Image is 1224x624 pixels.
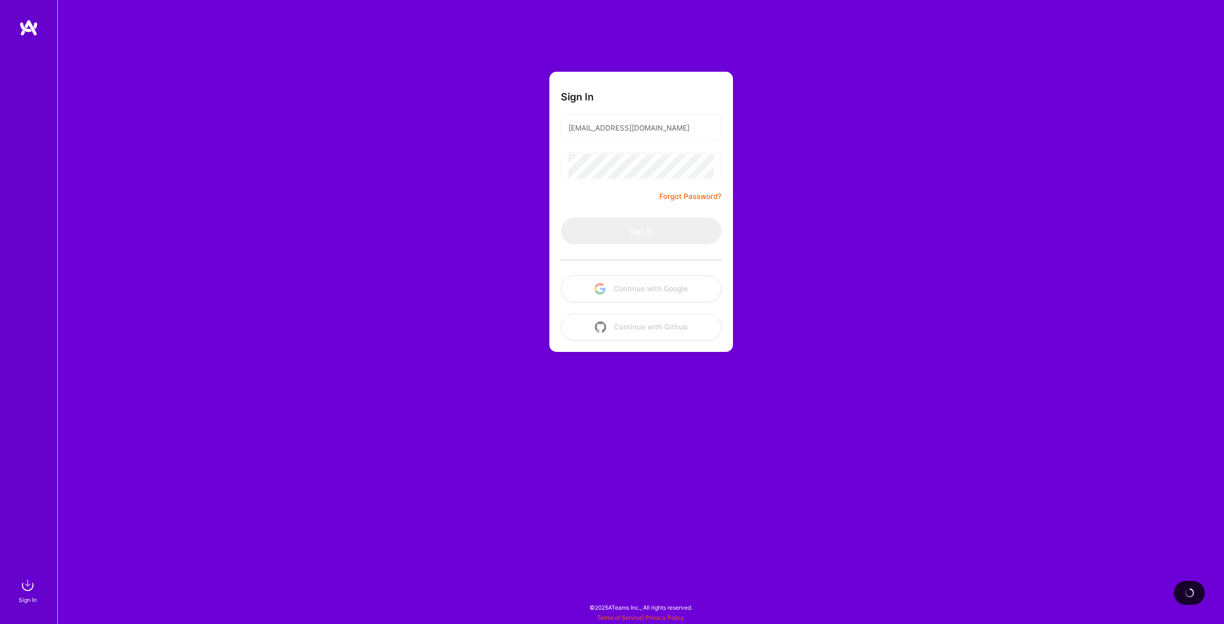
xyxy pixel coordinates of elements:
[1184,588,1195,598] img: loading
[19,595,37,605] div: Sign In
[18,576,37,595] img: sign in
[597,614,642,621] a: Terms of Service
[594,283,606,295] img: icon
[561,275,721,302] button: Continue with Google
[597,614,684,621] span: |
[57,595,1224,619] div: © 2025 ATeams Inc., All rights reserved.
[561,314,721,340] button: Continue with Github
[659,191,721,202] a: Forgot Password?
[645,614,684,621] a: Privacy Policy
[561,91,594,103] h3: Sign In
[19,19,38,36] img: logo
[568,116,714,140] input: Email...
[595,321,606,333] img: icon
[20,576,37,605] a: sign inSign In
[561,218,721,244] button: Sign In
